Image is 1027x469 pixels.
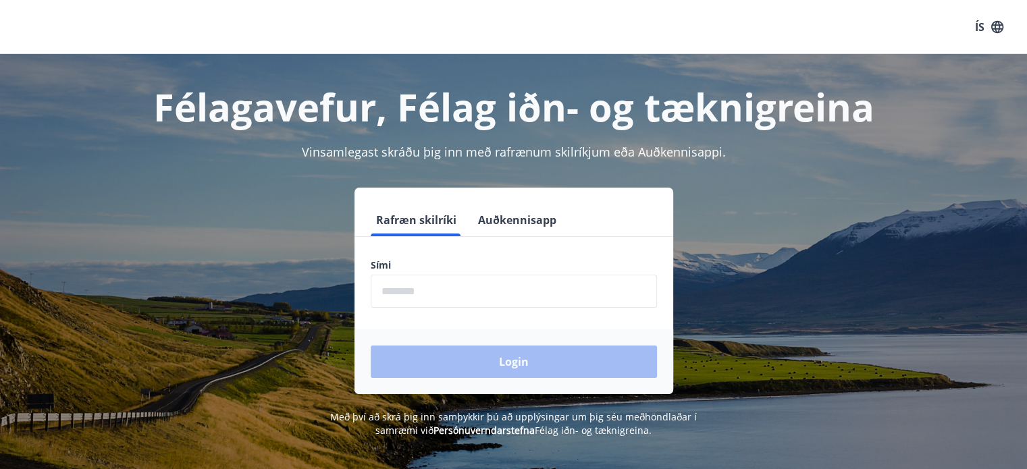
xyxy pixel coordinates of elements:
[433,424,535,437] a: Persónuverndarstefna
[473,204,562,236] button: Auðkennisapp
[44,81,984,132] h1: Félagavefur, Félag iðn- og tæknigreina
[302,144,726,160] span: Vinsamlegast skráðu þig inn með rafrænum skilríkjum eða Auðkennisappi.
[371,204,462,236] button: Rafræn skilríki
[371,258,657,272] label: Sími
[968,15,1011,39] button: ÍS
[330,410,697,437] span: Með því að skrá þig inn samþykkir þú að upplýsingar um þig séu meðhöndlaðar í samræmi við Félag i...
